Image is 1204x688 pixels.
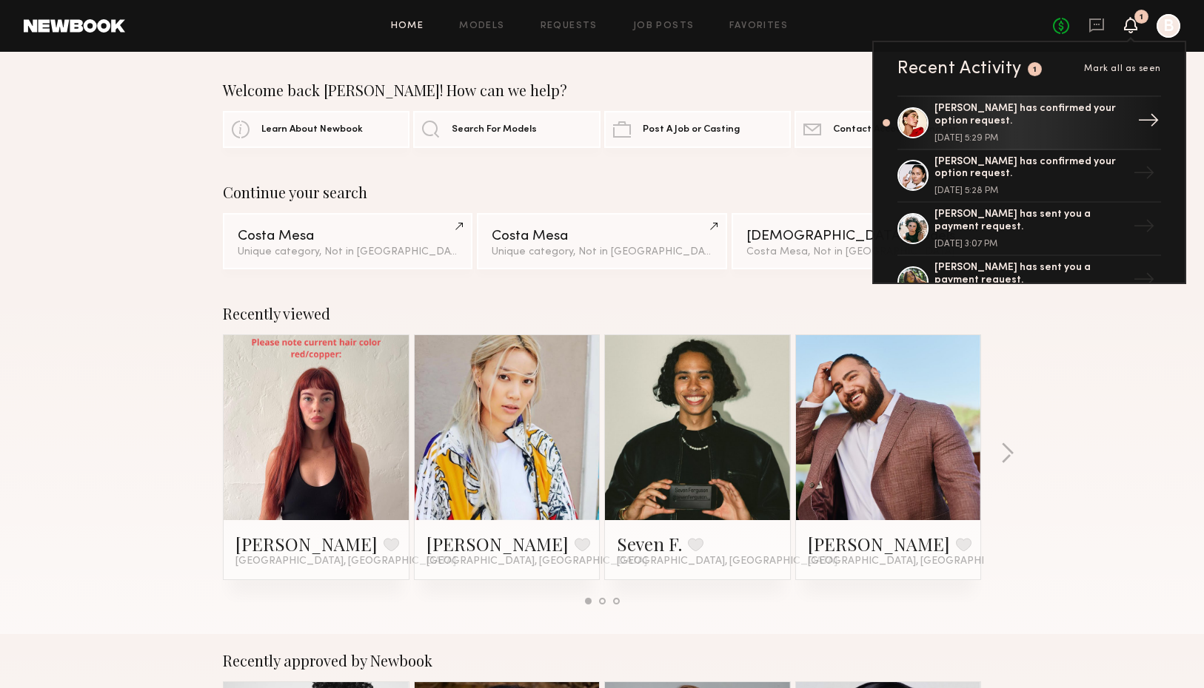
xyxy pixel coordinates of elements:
[732,213,981,269] a: [DEMOGRAPHIC_DATA] ModelsCosta Mesa, Not in [GEOGRAPHIC_DATA]
[633,21,695,31] a: Job Posts
[427,532,569,556] a: [PERSON_NAME]
[235,556,456,567] span: [GEOGRAPHIC_DATA], [GEOGRAPHIC_DATA]
[261,125,363,135] span: Learn About Newbook
[746,247,966,257] div: Costa Mesa, Not in [GEOGRAPHIC_DATA]
[795,111,981,148] a: Contact Account Manager
[391,21,424,31] a: Home
[617,532,682,556] a: Seven F.
[413,111,600,148] a: Search For Models
[808,532,950,556] a: [PERSON_NAME]
[238,247,458,257] div: Unique category, Not in [GEOGRAPHIC_DATA]
[223,111,409,148] a: Learn About Newbook
[934,209,1127,234] div: [PERSON_NAME] has sent you a payment request.
[1127,263,1161,301] div: →
[1157,14,1180,38] a: B
[746,229,966,243] div: [DEMOGRAPHIC_DATA] Models
[897,60,1022,78] div: Recent Activity
[427,556,647,567] span: [GEOGRAPHIC_DATA], [GEOGRAPHIC_DATA]
[477,213,726,269] a: Costa MesaUnique category, Not in [GEOGRAPHIC_DATA]
[604,111,791,148] a: Post A Job or Casting
[934,240,1127,249] div: [DATE] 3:07 PM
[492,229,712,243] div: Costa Mesa
[1131,104,1165,142] div: →
[1084,64,1161,73] span: Mark all as seen
[729,21,788,31] a: Favorites
[223,652,981,670] div: Recently approved by Newbook
[459,21,504,31] a: Models
[223,183,981,201] div: Continue your search
[223,213,472,269] a: Costa MesaUnique category, Not in [GEOGRAPHIC_DATA]
[934,134,1127,143] div: [DATE] 5:29 PM
[617,556,837,567] span: [GEOGRAPHIC_DATA], [GEOGRAPHIC_DATA]
[643,125,740,135] span: Post A Job or Casting
[1140,13,1143,21] div: 1
[934,156,1127,181] div: [PERSON_NAME] has confirmed your option request.
[833,125,957,135] span: Contact Account Manager
[897,150,1161,203] a: [PERSON_NAME] has confirmed your option request.[DATE] 5:28 PM→
[1127,156,1161,195] div: →
[223,81,981,99] div: Welcome back [PERSON_NAME]! How can we help?
[934,262,1127,287] div: [PERSON_NAME] has sent you a payment request.
[238,229,458,243] div: Costa Mesa
[934,186,1127,195] div: [DATE] 5:28 PM
[452,125,537,135] span: Search For Models
[897,95,1161,150] a: [PERSON_NAME] has confirmed your option request.[DATE] 5:29 PM→
[808,556,1029,567] span: [GEOGRAPHIC_DATA], [GEOGRAPHIC_DATA]
[223,305,981,323] div: Recently viewed
[235,532,378,556] a: [PERSON_NAME]
[541,21,598,31] a: Requests
[897,203,1161,256] a: [PERSON_NAME] has sent you a payment request.[DATE] 3:07 PM→
[1033,66,1037,74] div: 1
[934,103,1127,128] div: [PERSON_NAME] has confirmed your option request.
[1127,209,1161,248] div: →
[492,247,712,257] div: Unique category, Not in [GEOGRAPHIC_DATA]
[897,256,1161,309] a: [PERSON_NAME] has sent you a payment request.→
